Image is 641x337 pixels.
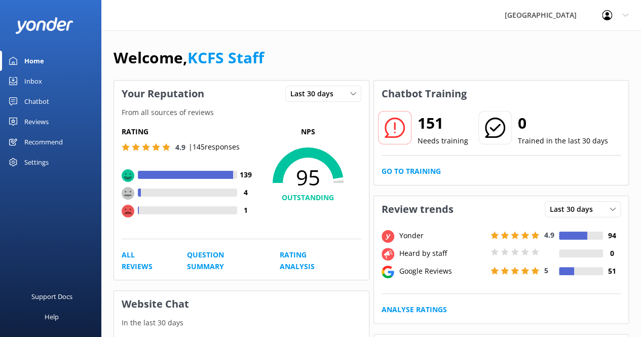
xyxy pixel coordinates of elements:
[237,169,255,180] h4: 139
[255,165,361,190] span: 95
[374,196,461,222] h3: Review trends
[382,304,447,315] a: Analyse Ratings
[544,266,548,275] span: 5
[24,132,63,152] div: Recommend
[24,71,42,91] div: Inbox
[114,291,369,317] h3: Website Chat
[31,286,72,307] div: Support Docs
[114,317,369,328] p: In the last 30 days
[122,126,255,137] h5: Rating
[603,230,621,241] h4: 94
[280,249,338,272] a: Rating Analysis
[122,249,164,272] a: All Reviews
[24,91,49,111] div: Chatbot
[114,107,369,118] p: From all sources of reviews
[603,266,621,277] h4: 51
[255,126,361,137] p: NPS
[544,230,554,240] span: 4.9
[24,152,49,172] div: Settings
[187,47,264,68] a: KCFS Staff
[290,88,340,99] span: Last 30 days
[114,81,212,107] h3: Your Reputation
[382,166,441,177] a: Go to Training
[418,135,468,146] p: Needs training
[188,141,240,153] p: | 145 responses
[237,205,255,216] h4: 1
[397,266,488,277] div: Google Reviews
[603,248,621,259] h4: 0
[187,249,257,272] a: Question Summary
[24,51,44,71] div: Home
[114,46,264,70] h1: Welcome,
[518,111,608,135] h2: 0
[45,307,59,327] div: Help
[374,81,474,107] h3: Chatbot Training
[255,192,361,203] h4: OUTSTANDING
[175,142,185,152] span: 4.9
[24,111,49,132] div: Reviews
[518,135,608,146] p: Trained in the last 30 days
[397,230,488,241] div: Yonder
[237,187,255,198] h4: 4
[397,248,488,259] div: Heard by staff
[15,17,73,34] img: yonder-white-logo.png
[550,204,599,215] span: Last 30 days
[418,111,468,135] h2: 151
